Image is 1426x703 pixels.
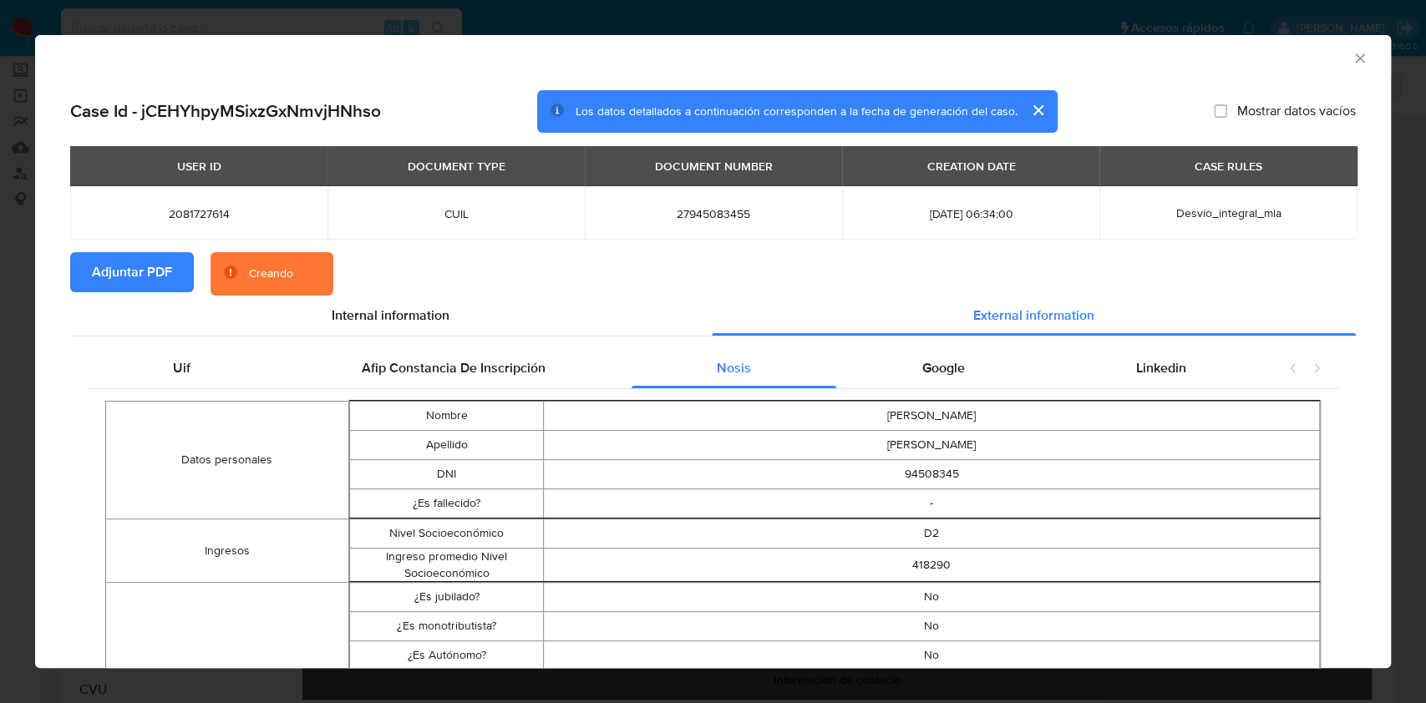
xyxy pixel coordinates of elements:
td: Apellido [349,431,543,460]
span: Google [922,358,965,377]
span: Uif [173,358,190,377]
button: cerrar [1017,90,1058,130]
td: No [544,612,1320,641]
div: CREATION DATE [916,152,1025,180]
span: 2081727614 [90,206,307,221]
td: Nivel Socioeconómico [349,519,543,549]
span: 27945083455 [605,206,822,221]
span: CUIL [348,206,565,221]
div: USER ID [167,152,231,180]
td: 418290 [544,549,1320,582]
button: Cerrar ventana [1352,50,1367,65]
td: - [544,489,1320,518]
td: ¿Es jubilado? [349,583,543,612]
span: Nosis [717,358,751,377]
td: Datos personales [106,402,349,519]
td: D2 [544,519,1320,549]
div: Detailed info [70,296,1356,336]
h2: Case Id - jCEHYhpyMSixzGxNmvjHNhso [70,100,381,122]
td: ¿Es fallecido? [349,489,543,518]
span: Mostrar datos vacíos [1237,103,1356,119]
div: Creando [249,266,293,282]
td: ¿Es Autónomo? [349,641,543,670]
td: Nombre [349,402,543,431]
div: Detailed external info [88,348,1271,388]
span: Internal information [332,306,449,325]
div: DOCUMENT NUMBER [645,152,783,180]
span: Desvio_integral_mla [1175,205,1281,221]
span: [DATE] 06:34:00 [862,206,1079,221]
div: DOCUMENT TYPE [398,152,515,180]
td: Ingresos [106,519,349,583]
span: Afip Constancia De Inscripción [362,358,546,377]
span: Adjuntar PDF [92,254,172,291]
button: Adjuntar PDF [70,252,194,292]
td: No [544,583,1320,612]
input: Mostrar datos vacíos [1214,104,1227,118]
td: ¿Es monotributista? [349,612,543,641]
td: No [544,641,1320,670]
div: closure-recommendation-modal [35,35,1391,668]
span: Linkedin [1136,358,1186,377]
td: DNI [349,460,543,489]
td: 94508345 [544,460,1320,489]
div: CASE RULES [1185,152,1272,180]
td: Ingreso promedio Nivel Socioeconómico [349,549,543,582]
span: Los datos detallados a continuación corresponden a la fecha de generación del caso. [576,103,1017,119]
td: [PERSON_NAME] [544,431,1320,460]
span: External information [973,306,1094,325]
td: [PERSON_NAME] [544,402,1320,431]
